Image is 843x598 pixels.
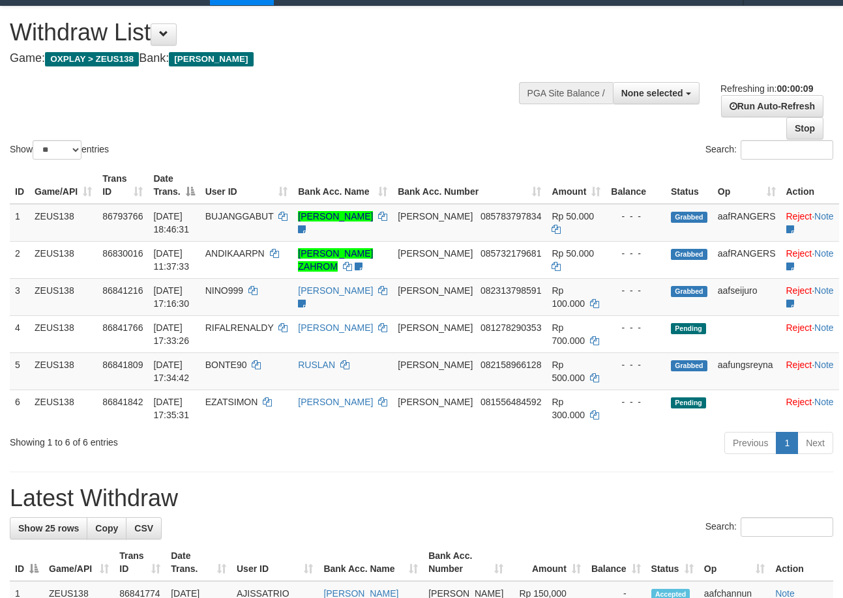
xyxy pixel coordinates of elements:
[481,397,541,407] span: Copy 081556484592 to clipboard
[102,285,143,296] span: 86841216
[741,140,833,160] input: Search:
[814,248,834,259] a: Note
[781,352,839,390] td: ·
[153,211,189,235] span: [DATE] 18:46:31
[298,360,335,370] a: RUSLAN
[713,241,781,278] td: aafRANGERS
[298,322,373,333] a: [PERSON_NAME]
[611,358,660,371] div: - - -
[10,544,44,581] th: ID: activate to sort column descending
[781,167,839,204] th: Action
[586,544,646,581] th: Balance: activate to sort column ascending
[148,167,200,204] th: Date Trans.: activate to sort column descending
[298,211,373,221] a: [PERSON_NAME]
[606,167,666,204] th: Balance
[29,352,97,390] td: ZEUS138
[786,248,812,259] a: Reject
[786,211,812,221] a: Reject
[621,88,683,98] span: None selected
[153,248,189,272] span: [DATE] 11:37:33
[713,352,781,390] td: aafungsreyna
[552,248,594,259] span: Rp 50.000
[611,247,660,260] div: - - -
[713,167,781,204] th: Op: activate to sort column ascending
[10,315,29,352] td: 4
[720,83,813,94] span: Refreshing in:
[298,397,373,407] a: [PERSON_NAME]
[423,544,509,581] th: Bank Acc. Number: activate to sort column ascending
[786,117,823,139] a: Stop
[611,210,660,223] div: - - -
[102,248,143,259] span: 86830016
[102,211,143,221] span: 86793766
[552,285,585,309] span: Rp 100.000
[200,167,293,204] th: User ID: activate to sort column ascending
[102,322,143,333] span: 86841766
[298,248,373,272] a: [PERSON_NAME] ZAHROM
[814,397,834,407] a: Note
[481,211,541,221] span: Copy 085783797834 to clipboard
[153,285,189,309] span: [DATE] 17:16:30
[546,167,606,204] th: Amount: activate to sort column ascending
[814,285,834,296] a: Note
[552,397,585,420] span: Rp 300.000
[10,352,29,390] td: 5
[398,285,473,296] span: [PERSON_NAME]
[398,360,473,370] span: [PERSON_NAME]
[705,140,833,160] label: Search:
[713,204,781,242] td: aafRANGERS
[153,397,189,420] span: [DATE] 17:35:31
[95,523,118,534] span: Copy
[18,523,79,534] span: Show 25 rows
[666,167,713,204] th: Status
[481,285,541,296] span: Copy 082313798591 to clipboard
[398,322,473,333] span: [PERSON_NAME]
[102,397,143,407] span: 86841842
[481,360,541,370] span: Copy 082158966128 to clipboard
[205,322,274,333] span: RIFALRENALDY
[552,211,594,221] span: Rp 50.000
[205,360,247,370] span: BONTE90
[776,83,813,94] strong: 00:00:09
[134,523,153,534] span: CSV
[699,544,770,581] th: Op: activate to sort column ascending
[781,278,839,315] td: ·
[646,544,699,581] th: Status: activate to sort column ascending
[205,211,274,221] span: BUJANGGABUT
[781,241,839,278] td: ·
[153,322,189,346] span: [DATE] 17:33:26
[29,315,97,352] td: ZEUS138
[10,20,549,46] h1: Withdraw List
[741,517,833,537] input: Search:
[786,397,812,407] a: Reject
[509,544,586,581] th: Amount: activate to sort column ascending
[671,249,707,260] span: Grabbed
[298,285,373,296] a: [PERSON_NAME]
[10,52,549,65] h4: Game: Bank:
[770,544,833,581] th: Action
[318,544,423,581] th: Bank Acc. Name: activate to sort column ascending
[29,390,97,427] td: ZEUS138
[713,278,781,315] td: aafseijuro
[814,211,834,221] a: Note
[398,397,473,407] span: [PERSON_NAME]
[613,82,700,104] button: None selected
[786,322,812,333] a: Reject
[10,431,342,449] div: Showing 1 to 6 of 6 entries
[293,167,392,204] th: Bank Acc. Name: activate to sort column ascending
[786,360,812,370] a: Reject
[33,140,81,160] select: Showentries
[10,167,29,204] th: ID
[552,322,585,346] span: Rp 700.000
[481,322,541,333] span: Copy 081278290353 to clipboard
[671,360,707,371] span: Grabbed
[10,485,833,511] h1: Latest Withdraw
[552,360,585,383] span: Rp 500.000
[781,390,839,427] td: ·
[671,397,706,408] span: Pending
[205,285,243,296] span: NINO999
[10,140,109,160] label: Show entries
[611,284,660,297] div: - - -
[114,544,166,581] th: Trans ID: activate to sort column ascending
[44,544,114,581] th: Game/API: activate to sort column ascending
